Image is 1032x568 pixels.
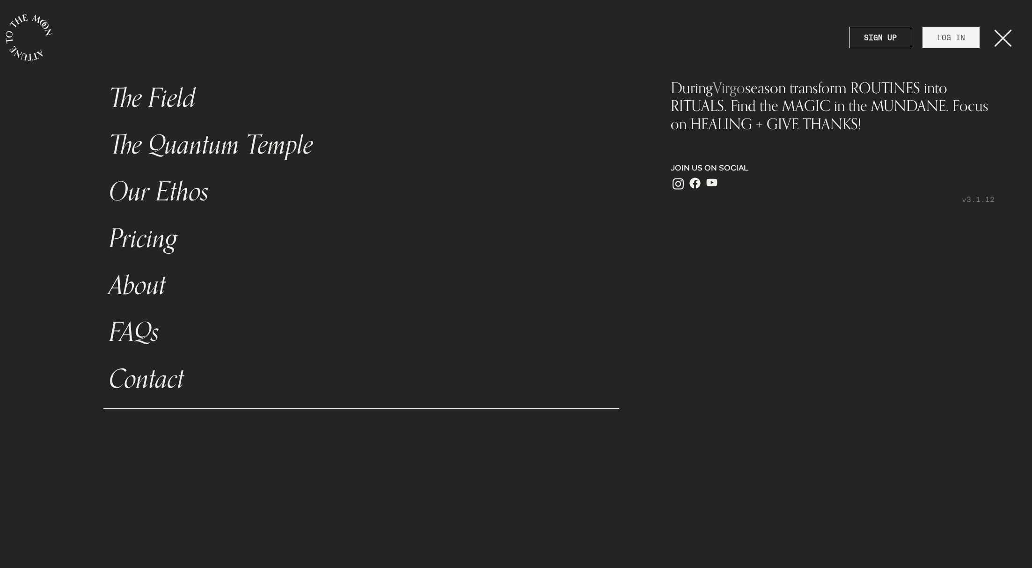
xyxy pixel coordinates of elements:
[103,309,620,356] a: FAQs
[671,194,995,205] p: v3.1.12
[103,262,620,309] a: About
[671,162,995,174] p: JOIN US ON SOCIAL
[849,27,911,48] a: SIGN UP
[922,27,980,48] a: LOG IN
[671,79,995,133] div: During season transform ROUTINES into RITUALS. Find the MAGIC in the MUNDANE. Focus on HEALING + ...
[103,356,620,403] a: Contact
[103,122,620,169] a: The Quantum Temple
[103,75,620,122] a: The Field
[103,169,620,215] a: Our Ethos
[864,32,897,43] strong: SIGN UP
[713,78,745,97] span: Virgo
[103,215,620,262] a: Pricing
